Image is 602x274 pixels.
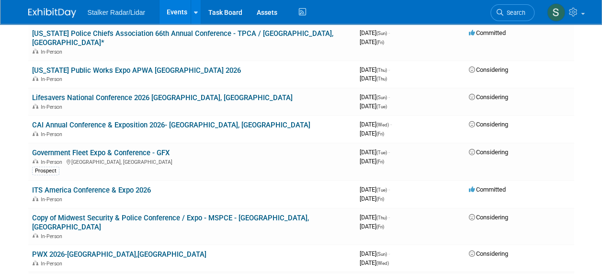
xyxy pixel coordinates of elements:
[360,66,390,73] span: [DATE]
[503,9,525,16] span: Search
[32,167,59,175] div: Prospect
[360,214,390,221] span: [DATE]
[469,93,508,101] span: Considering
[376,150,387,155] span: (Tue)
[360,259,389,266] span: [DATE]
[376,196,384,202] span: (Fri)
[32,250,206,259] a: PWX 2026-[GEOGRAPHIC_DATA],[GEOGRAPHIC_DATA]
[360,223,384,230] span: [DATE]
[32,121,310,129] a: CAI Annual Conference & Exposition 2026- [GEOGRAPHIC_DATA], [GEOGRAPHIC_DATA]
[32,186,151,194] a: ITS America Conference & Expo 2026
[360,121,392,128] span: [DATE]
[376,68,387,73] span: (Thu)
[376,187,387,193] span: (Tue)
[41,131,65,137] span: In-Person
[469,250,508,257] span: Considering
[388,214,390,221] span: -
[360,158,384,165] span: [DATE]
[41,196,65,203] span: In-Person
[33,233,38,238] img: In-Person Event
[32,66,241,75] a: [US_STATE] Public Works Expo APWA [GEOGRAPHIC_DATA] 2026
[388,66,390,73] span: -
[388,186,390,193] span: -
[28,8,76,18] img: ExhibitDay
[376,261,389,266] span: (Wed)
[360,195,384,202] span: [DATE]
[390,121,392,128] span: -
[360,93,390,101] span: [DATE]
[88,9,146,16] span: Stalker Radar/Lidar
[376,122,389,127] span: (Wed)
[32,93,293,102] a: Lifesavers National Conference 2026 [GEOGRAPHIC_DATA], [GEOGRAPHIC_DATA]
[33,49,38,54] img: In-Person Event
[33,76,38,81] img: In-Person Event
[41,49,65,55] span: In-Person
[360,38,384,46] span: [DATE]
[32,29,333,47] a: [US_STATE] Police Chiefs Association 66th Annual Conference - TPCA / [GEOGRAPHIC_DATA], [GEOGRAPH...
[469,214,508,221] span: Considering
[41,76,65,82] span: In-Person
[360,186,390,193] span: [DATE]
[469,29,506,36] span: Committed
[469,148,508,156] span: Considering
[33,131,38,136] img: In-Person Event
[33,196,38,201] img: In-Person Event
[376,131,384,137] span: (Fri)
[490,4,534,21] a: Search
[388,29,390,36] span: -
[41,159,65,165] span: In-Person
[41,233,65,240] span: In-Person
[388,93,390,101] span: -
[469,66,508,73] span: Considering
[41,261,65,267] span: In-Person
[376,224,384,229] span: (Fri)
[469,186,506,193] span: Committed
[360,148,390,156] span: [DATE]
[388,250,390,257] span: -
[360,130,384,137] span: [DATE]
[376,31,387,36] span: (Sun)
[360,75,387,82] span: [DATE]
[33,261,38,265] img: In-Person Event
[376,159,384,164] span: (Fri)
[469,121,508,128] span: Considering
[33,104,38,109] img: In-Person Event
[376,251,387,257] span: (Sun)
[41,104,65,110] span: In-Person
[32,148,170,157] a: Government Fleet Expo & Conference - GFX
[547,3,565,22] img: Scott Berry
[360,250,390,257] span: [DATE]
[376,40,384,45] span: (Fri)
[376,215,387,220] span: (Thu)
[376,104,387,109] span: (Tue)
[33,159,38,164] img: In-Person Event
[360,103,387,110] span: [DATE]
[376,76,387,81] span: (Thu)
[360,29,390,36] span: [DATE]
[32,214,309,231] a: Copy of Midwest Security & Police Conference / Expo - MSPCE - [GEOGRAPHIC_DATA], [GEOGRAPHIC_DATA]
[388,148,390,156] span: -
[376,95,387,100] span: (Sun)
[32,158,352,165] div: [GEOGRAPHIC_DATA], [GEOGRAPHIC_DATA]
